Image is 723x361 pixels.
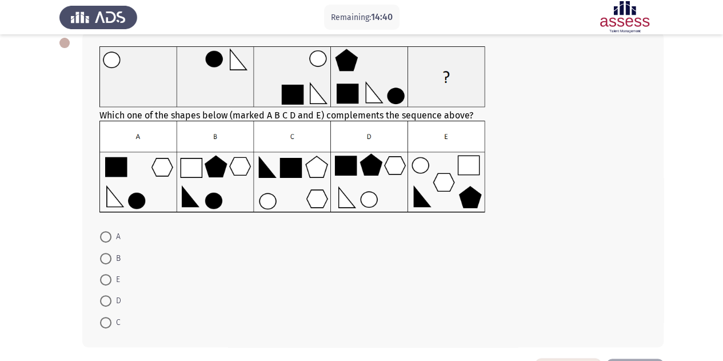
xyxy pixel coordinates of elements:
img: Assessment logo of ASSESS Focus 4 Module Assessment (EN/AR) (Basic - IB) [586,1,664,33]
img: UkFYYl8wMTJfQS5wbmcxNjkxMjk2ODY1ODY1.png [99,46,485,108]
span: E [111,273,120,287]
img: Assess Talent Management logo [59,1,137,33]
span: B [111,252,121,265]
p: Remaining: [331,10,393,25]
img: UkFYYl8wMTJfQi5wbmcxNjkxMjk2ODg1MTE4.png [99,121,485,213]
span: D [111,294,121,308]
span: A [111,230,121,244]
span: 14:40 [371,11,393,22]
span: C [111,316,121,330]
div: Which one of the shapes below (marked A B C D and E) complements the sequence above? [99,46,646,215]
